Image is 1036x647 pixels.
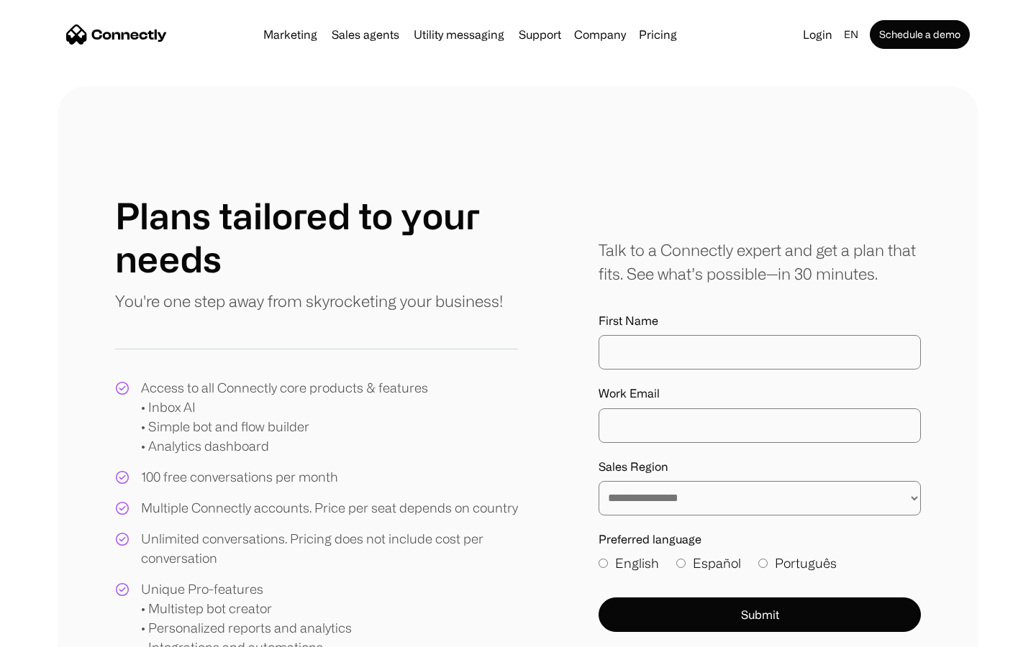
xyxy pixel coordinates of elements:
a: Sales agents [326,29,405,40]
a: Marketing [258,29,323,40]
label: Work Email [599,387,921,400]
div: Company [574,24,626,45]
label: Português [758,554,837,573]
p: You're one step away from skyrocketing your business! [115,289,503,313]
label: Español [676,554,741,573]
label: English [599,554,659,573]
a: Login [797,24,838,45]
a: Support [513,29,567,40]
label: First Name [599,314,921,328]
div: 100 free conversations per month [141,467,338,487]
input: English [599,559,608,568]
aside: Language selected: English [14,620,86,642]
ul: Language list [29,622,86,642]
label: Preferred language [599,533,921,546]
a: home [66,24,167,45]
div: Talk to a Connectly expert and get a plan that fits. See what’s possible—in 30 minutes. [599,238,921,285]
label: Sales Region [599,460,921,474]
div: en [838,24,867,45]
div: Access to all Connectly core products & features • Inbox AI • Simple bot and flow builder • Analy... [141,378,428,456]
button: Submit [599,597,921,632]
div: Company [570,24,630,45]
div: en [844,24,858,45]
div: Multiple Connectly accounts. Price per seat depends on country [141,498,518,518]
input: Português [758,559,768,568]
input: Español [676,559,686,568]
a: Pricing [633,29,683,40]
a: Utility messaging [408,29,510,40]
a: Schedule a demo [870,20,970,49]
div: Unlimited conversations. Pricing does not include cost per conversation [141,529,518,568]
h1: Plans tailored to your needs [115,194,518,280]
